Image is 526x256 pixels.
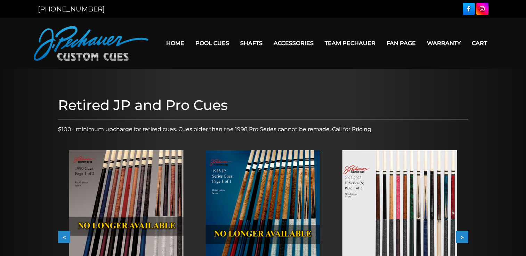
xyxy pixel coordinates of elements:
div: Carousel Navigation [58,231,468,243]
p: $100+ minimum upcharge for retired cues. Cues older than the 1998 Pro Series cannot be remade. Ca... [58,125,468,134]
a: Home [161,34,190,52]
a: Accessories [268,34,319,52]
a: Pool Cues [190,34,235,52]
a: Fan Page [381,34,421,52]
a: Warranty [421,34,466,52]
a: Team Pechauer [319,34,381,52]
h1: Retired JP and Pro Cues [58,97,468,113]
button: < [58,231,70,243]
img: Pechauer Custom Cues [34,26,148,61]
a: Cart [466,34,493,52]
a: Shafts [235,34,268,52]
a: [PHONE_NUMBER] [38,5,105,13]
button: > [456,231,468,243]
